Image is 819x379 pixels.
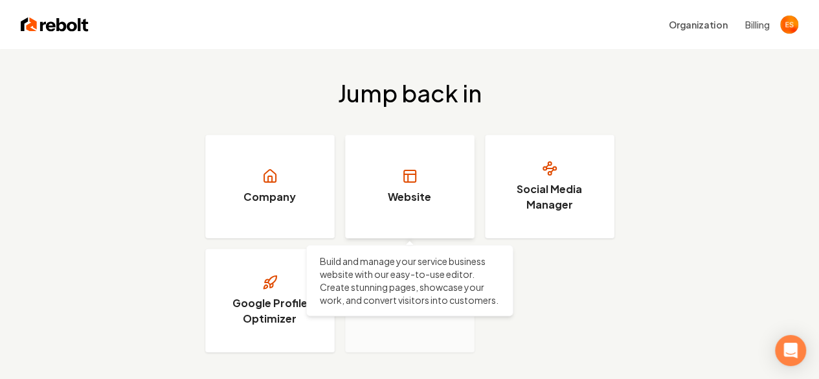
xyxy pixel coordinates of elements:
[485,135,614,238] a: Social Media Manager
[338,80,482,106] h2: Jump back in
[21,16,89,34] img: Rebolt Logo
[221,295,319,327] h3: Google Profile Optimizer
[745,18,770,31] button: Billing
[205,249,335,352] a: Google Profile Optimizer
[243,189,296,205] h3: Company
[780,16,798,34] button: Open user button
[501,181,598,212] h3: Social Media Manager
[320,255,500,306] p: Build and manage your service business website with our easy-to-use editor. Create stunning pages...
[661,13,735,36] button: Organization
[345,135,475,238] a: Website
[388,189,431,205] h3: Website
[780,16,798,34] img: Ellyn Sampson
[775,335,806,366] div: Open Intercom Messenger
[205,135,335,238] a: Company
